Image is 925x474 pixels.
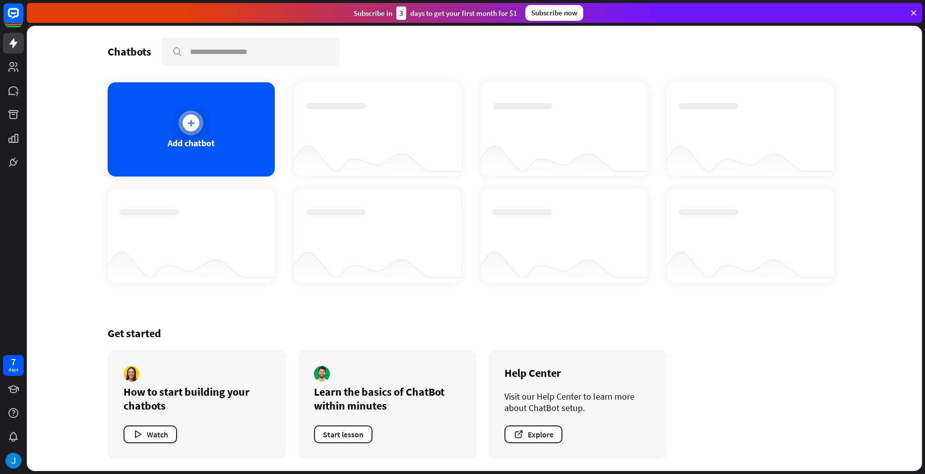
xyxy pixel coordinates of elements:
[123,366,139,382] img: author
[396,6,406,20] div: 3
[108,45,151,59] div: Chatbots
[504,366,651,380] div: Help Center
[168,137,215,149] div: Add chatbot
[11,357,16,366] div: 7
[8,4,38,34] button: Open LiveChat chat widget
[123,425,177,443] button: Watch
[525,5,583,21] div: Subscribe now
[504,425,562,443] button: Explore
[108,326,842,340] div: Get started
[3,355,24,376] a: 7 days
[123,385,270,413] div: How to start building your chatbots
[314,385,461,413] div: Learn the basics of ChatBot within minutes
[314,366,330,382] img: author
[8,366,18,373] div: days
[314,425,372,443] button: Start lesson
[504,391,651,414] div: Visit our Help Center to learn more about ChatBot setup.
[354,6,517,20] div: Subscribe in days to get your first month for $1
